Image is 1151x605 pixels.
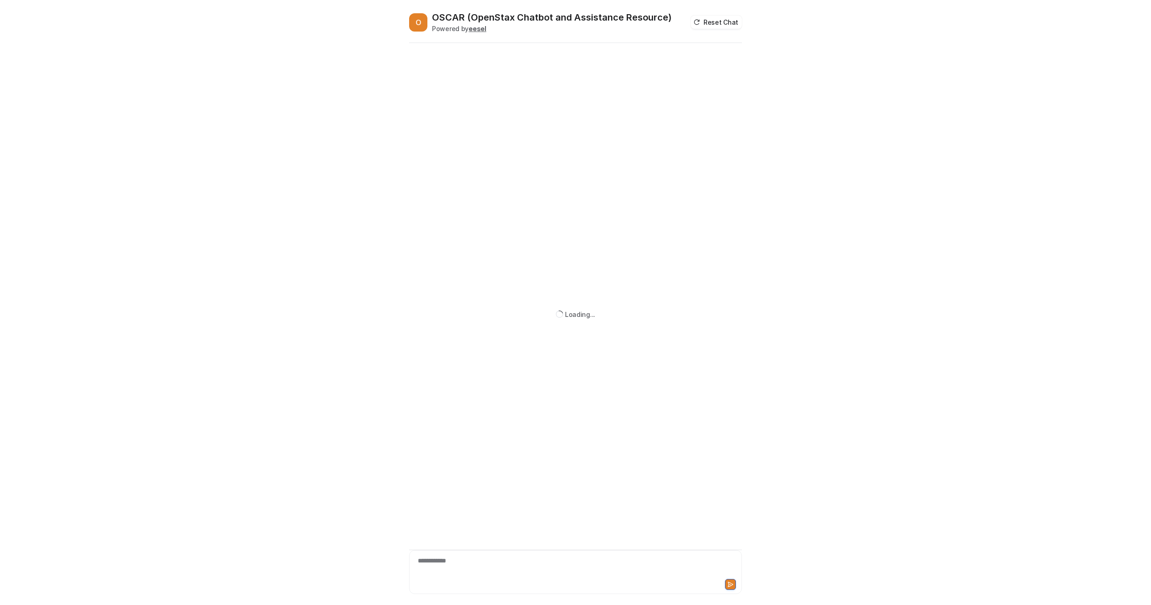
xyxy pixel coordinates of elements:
button: Reset Chat [691,16,742,29]
div: Loading... [565,310,595,319]
b: eesel [469,25,486,32]
span: O [409,13,427,32]
h2: OSCAR (OpenStax Chatbot and Assistance Resource) [432,11,671,24]
div: Powered by [432,24,671,33]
